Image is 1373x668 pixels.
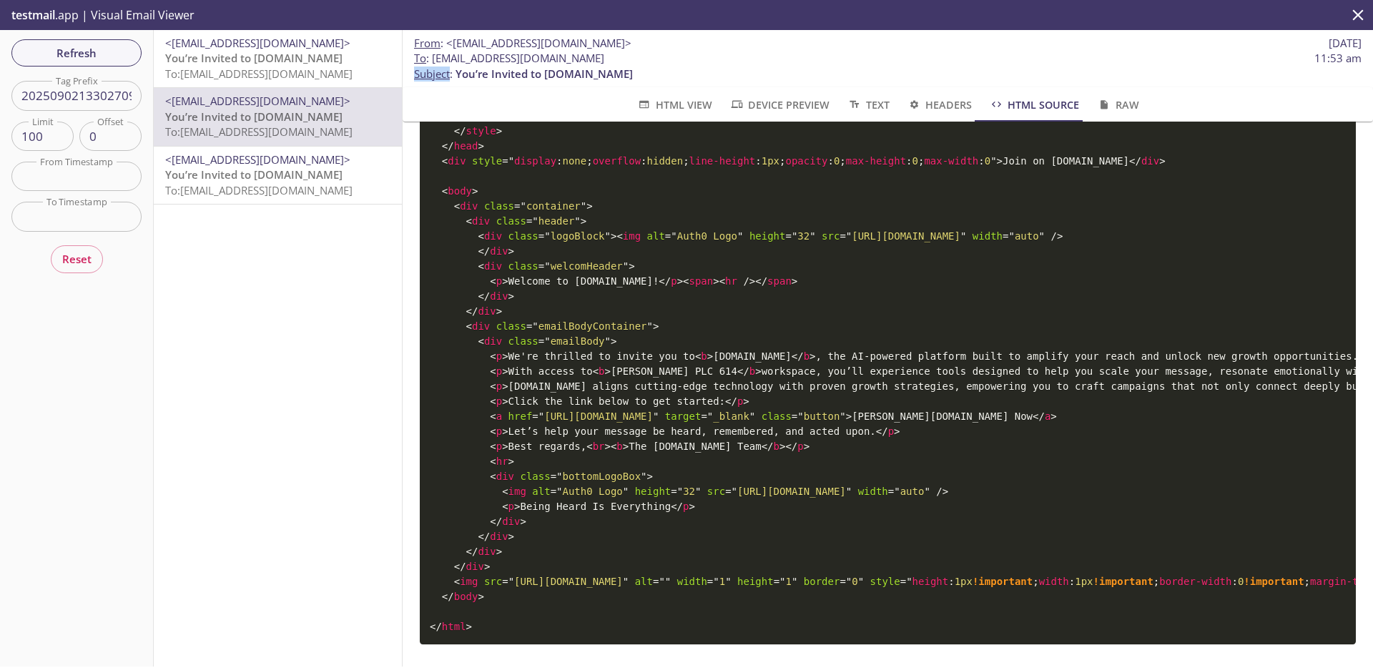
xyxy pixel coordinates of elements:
span: To: [EMAIL_ADDRESS][DOMAIN_NAME] [165,183,353,197]
span: = [502,155,508,167]
span: < [466,215,472,227]
span: [URL][DOMAIN_NAME] [532,411,659,422]
span: To: [EMAIL_ADDRESS][DOMAIN_NAME] [165,67,353,81]
span: div [454,200,478,212]
span: max-height [846,155,906,167]
span: b [762,441,779,452]
span: < [442,185,448,197]
span: = [1003,230,1008,242]
span: > [629,260,634,272]
span: </ [466,546,478,557]
span: max-width [924,155,978,167]
span: Raw [1096,96,1138,114]
span: </ [454,125,466,137]
span: " [623,260,629,272]
span: p [490,380,502,392]
span: <[EMAIL_ADDRESS][DOMAIN_NAME]> [446,36,631,50]
span: < [616,230,622,242]
span: > [611,335,616,347]
span: p [876,426,894,437]
span: " [544,335,550,347]
span: ; [683,155,689,167]
span: bottomLogoBox [551,471,647,482]
span: /> [743,275,755,287]
span: > [809,350,815,362]
span: " [797,411,803,422]
span: class [520,471,550,482]
span: Refresh [23,44,130,62]
span: HTML View [636,96,712,114]
span: < [478,230,483,242]
span: > [502,365,508,377]
span: > [605,365,611,377]
span: alt [647,230,665,242]
span: auto [888,486,930,497]
span: " [520,200,526,212]
span: You’re Invited to [DOMAIN_NAME] [456,67,633,81]
span: div [478,531,508,542]
span: " [623,486,629,497]
span: > [508,456,514,467]
span: > [1159,155,1165,167]
span: > [586,200,592,212]
span: <[EMAIL_ADDRESS][DOMAIN_NAME]> [165,152,350,167]
span: : [641,155,646,167]
span: > [514,501,520,512]
span: < [490,471,496,482]
span: Auth0 Logo [665,230,744,242]
span: " [581,200,586,212]
span: div [490,516,520,527]
span: p [671,501,689,512]
span: div [478,290,508,302]
span: div [490,471,514,482]
span: Headers [907,96,972,114]
span: </ [1129,155,1141,167]
span: [DATE] [1329,36,1362,51]
span: p [502,501,514,512]
span: header [526,215,581,227]
span: > [520,516,526,527]
span: " [544,230,550,242]
span: container [514,200,586,212]
span: " [508,155,514,167]
span: > [792,275,797,287]
span: width [858,486,888,497]
div: <[EMAIL_ADDRESS][DOMAIN_NAME]>You’re Invited to [DOMAIN_NAME]To:[EMAIL_ADDRESS][DOMAIN_NAME] [154,30,402,87]
span: = [551,486,556,497]
span: = [785,230,791,242]
span: = [792,411,797,422]
button: Refresh [11,39,142,67]
span: : [827,155,833,167]
span: " [846,486,852,497]
span: " [840,411,845,422]
span: " [538,411,544,422]
span: " [749,411,755,422]
span: Device Preview [729,96,830,114]
span: div [1129,155,1159,167]
span: " [1008,230,1014,242]
span: " [605,335,611,347]
span: < [490,441,496,452]
span: " [677,486,683,497]
span: Auth0 Logo [551,486,629,497]
span: < [586,441,592,452]
span: < [695,350,701,362]
span: = [526,215,532,227]
span: <[EMAIL_ADDRESS][DOMAIN_NAME]> [165,94,350,108]
span: p [490,365,502,377]
span: " [508,576,514,587]
span: " [653,411,659,422]
span: display [514,155,556,167]
span: " [695,486,701,497]
span: = [514,200,520,212]
span: " [792,230,797,242]
span: [URL][DOMAIN_NAME] [725,486,852,497]
span: " [924,486,930,497]
span: > [484,561,490,572]
span: = [888,486,894,497]
span: : [755,155,761,167]
span: b [611,441,623,452]
span: < [442,155,448,167]
span: < [490,426,496,437]
span: " [990,155,996,167]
